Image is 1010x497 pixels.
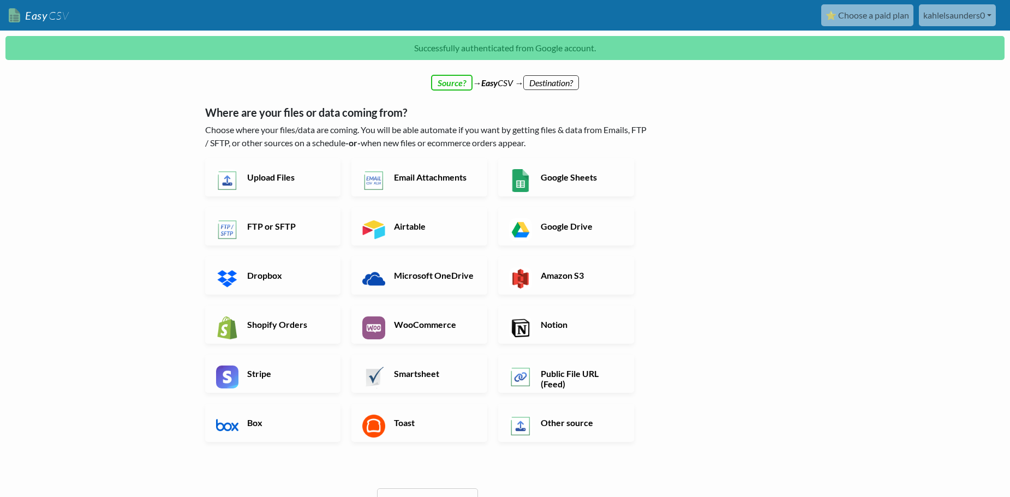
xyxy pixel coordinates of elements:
h6: Google Sheets [538,172,624,182]
a: Toast [351,404,487,442]
h6: Notion [538,319,624,330]
a: Google Sheets [498,158,634,196]
a: Other source [498,404,634,442]
p: Choose where your files/data are coming. You will be able automate if you want by getting files &... [205,123,650,149]
p: Successfully authenticated from Google account. [5,36,1005,60]
img: Notion App & API [509,316,532,339]
img: Toast App & API [362,415,385,438]
img: Other Source App & API [509,415,532,438]
img: Microsoft OneDrive App & API [362,267,385,290]
img: Upload Files App & API [216,169,239,192]
img: Smartsheet App & API [362,366,385,388]
img: Box App & API [216,415,239,438]
b: -or- [345,137,361,148]
a: FTP or SFTP [205,207,341,245]
h6: Microsoft OneDrive [391,270,477,280]
h6: Amazon S3 [538,270,624,280]
h5: Where are your files or data coming from? [205,106,650,119]
h6: Other source [538,417,624,428]
h6: Smartsheet [391,368,477,379]
h6: WooCommerce [391,319,477,330]
h6: Toast [391,417,477,428]
a: WooCommerce [351,306,487,344]
img: FTP or SFTP App & API [216,218,239,241]
span: CSV [47,9,69,22]
a: Stripe [205,355,341,393]
a: ⭐ Choose a paid plan [821,4,913,26]
a: Smartsheet [351,355,487,393]
img: Google Sheets App & API [509,169,532,192]
img: Amazon S3 App & API [509,267,532,290]
img: WooCommerce App & API [362,316,385,339]
h6: Airtable [391,221,477,231]
a: Airtable [351,207,487,245]
a: kahlelsaunders0 [919,4,996,26]
img: Stripe App & API [216,366,239,388]
a: Email Attachments [351,158,487,196]
a: Box [205,404,341,442]
img: Google Drive App & API [509,218,532,241]
img: Email New CSV or XLSX File App & API [362,169,385,192]
h6: Public File URL (Feed) [538,368,624,389]
h6: Email Attachments [391,172,477,182]
img: Public File URL App & API [509,366,532,388]
a: Upload Files [205,158,341,196]
h6: Stripe [244,368,330,379]
a: Public File URL (Feed) [498,355,634,393]
a: Microsoft OneDrive [351,256,487,295]
a: Google Drive [498,207,634,245]
a: Shopify Orders [205,306,341,344]
a: Notion [498,306,634,344]
h6: FTP or SFTP [244,221,330,231]
h6: Dropbox [244,270,330,280]
h6: Google Drive [538,221,624,231]
div: → CSV → [194,65,816,89]
img: Airtable App & API [362,218,385,241]
a: EasyCSV [9,4,69,27]
a: Amazon S3 [498,256,634,295]
h6: Box [244,417,330,428]
img: Shopify App & API [216,316,239,339]
h6: Shopify Orders [244,319,330,330]
h6: Upload Files [244,172,330,182]
a: Dropbox [205,256,341,295]
img: Dropbox App & API [216,267,239,290]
